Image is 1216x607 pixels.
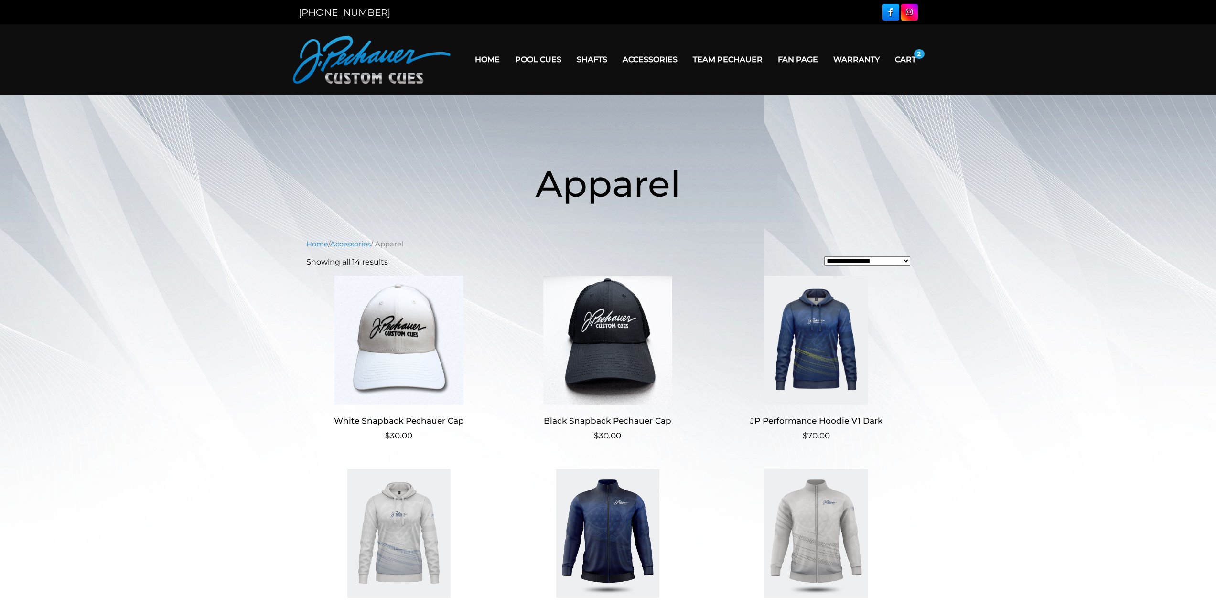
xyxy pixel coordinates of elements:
a: Home [306,240,328,248]
h2: JP Performance Hoodie V1 Dark [723,412,909,430]
bdi: 30.00 [594,431,621,440]
a: Pool Cues [507,47,569,72]
p: Showing all 14 results [306,256,388,268]
a: Warranty [826,47,887,72]
span: $ [385,431,390,440]
bdi: 70.00 [803,431,830,440]
a: Cart [887,47,924,72]
a: Home [467,47,507,72]
a: Accessories [615,47,685,72]
img: JP Tournament Jacket V1 Light [723,469,909,598]
img: Pechauer Custom Cues [293,36,451,84]
span: $ [803,431,807,440]
img: White Snapback Pechauer Cap [306,276,492,405]
h2: Black Snapback Pechauer Cap [515,412,700,430]
a: Shafts [569,47,615,72]
a: JP Performance Hoodie V1 Dark $70.00 [723,276,909,442]
select: Shop order [824,256,910,266]
a: Accessories [330,240,371,248]
a: Fan Page [770,47,826,72]
img: JP Performance Hoodie V1 Dark [723,276,909,405]
span: $ [594,431,599,440]
nav: Breadcrumb [306,239,910,249]
img: JP Tournament Jacket V1 Dark [515,469,700,598]
bdi: 30.00 [385,431,412,440]
span: Apparel [536,161,680,206]
a: White Snapback Pechauer Cap $30.00 [306,276,492,442]
h2: White Snapback Pechauer Cap [306,412,492,430]
img: JP Performance Hoodie V1 Light [306,469,492,598]
a: Team Pechauer [685,47,770,72]
a: [PHONE_NUMBER] [299,7,390,18]
a: Black Snapback Pechauer Cap $30.00 [515,276,700,442]
img: Black Snapback Pechauer Cap [515,276,700,405]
